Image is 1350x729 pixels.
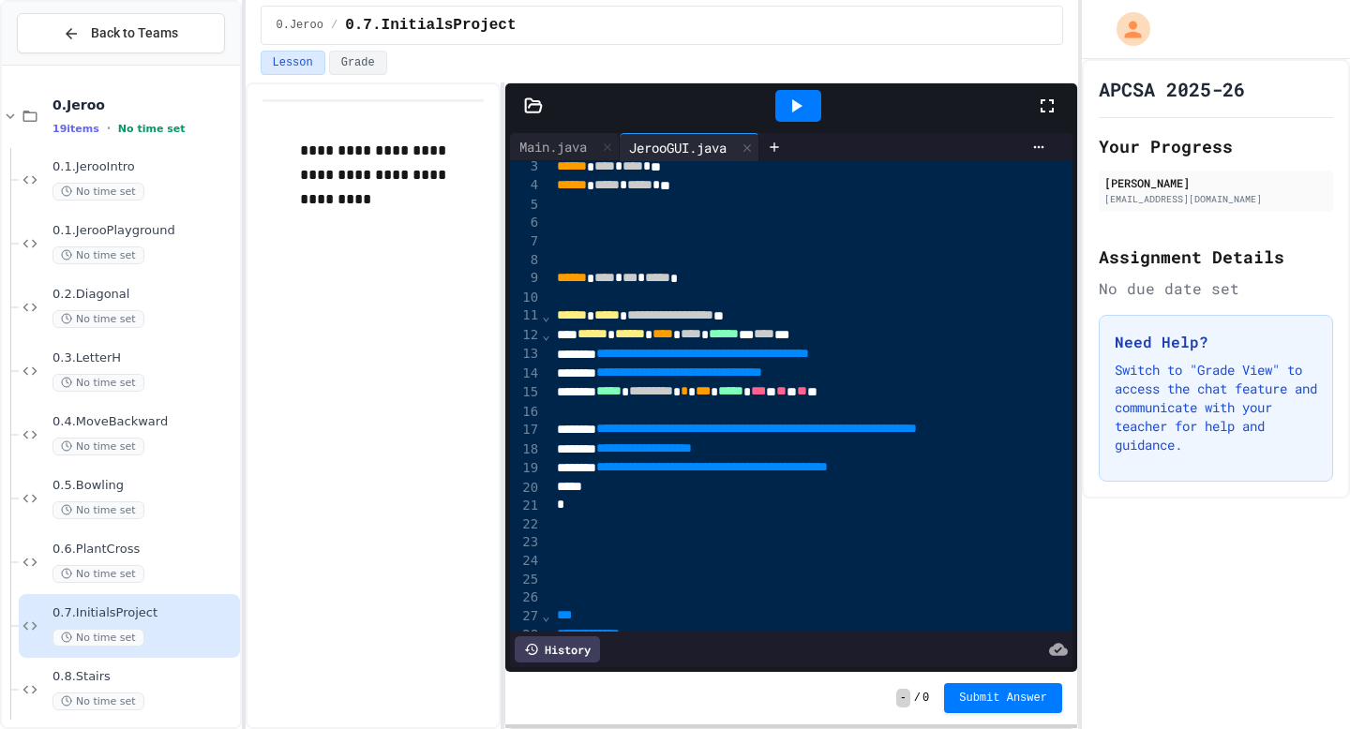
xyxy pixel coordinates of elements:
[52,692,144,710] span: No time set
[52,97,236,113] span: 0.Jeroo
[510,440,541,459] div: 18
[510,383,541,402] div: 15
[52,223,236,239] span: 0.1.JerooPlayground
[52,438,144,455] span: No time set
[261,51,325,75] button: Lesson
[510,515,541,534] div: 22
[52,565,144,583] span: No time set
[510,251,541,270] div: 8
[510,588,541,607] div: 26
[1099,244,1333,270] h2: Assignment Details
[52,350,236,366] span: 0.3.LetterH
[510,364,541,383] div: 14
[1099,133,1333,159] h2: Your Progress
[1115,361,1317,454] p: Switch to "Grade View" to access the chat feature and communicate with your teacher for help and ...
[510,626,541,645] div: 28
[620,138,736,157] div: JerooGUI.java
[52,246,144,264] span: No time set
[515,636,600,662] div: History
[1099,76,1245,102] h1: APCSA 2025-26
[1104,192,1327,206] div: [EMAIL_ADDRESS][DOMAIN_NAME]
[510,176,541,195] div: 4
[17,13,225,53] button: Back to Teams
[1097,7,1155,51] div: My Account
[541,608,550,623] span: Fold line
[510,607,541,626] div: 27
[510,137,596,156] div: Main.java
[510,306,541,325] div: 11
[52,183,144,201] span: No time set
[52,374,144,392] span: No time set
[52,501,144,519] span: No time set
[1099,277,1333,300] div: No due date set
[510,214,541,232] div: 6
[510,133,620,161] div: Main.java
[52,605,236,621] span: 0.7.InitialsProject
[329,51,387,75] button: Grade
[510,571,541,589] div: 25
[345,14,516,37] span: 0.7.InitialsProject
[510,326,541,345] div: 12
[922,691,929,706] span: 0
[52,629,144,647] span: No time set
[52,542,236,558] span: 0.6.PlantCross
[52,287,236,303] span: 0.2.Diagonal
[52,123,99,135] span: 19 items
[510,196,541,215] div: 5
[331,18,337,33] span: /
[510,157,541,176] div: 3
[510,345,541,364] div: 13
[510,497,541,515] div: 21
[896,689,910,707] span: -
[52,159,236,175] span: 0.1.JerooIntro
[107,121,111,136] span: •
[510,479,541,498] div: 20
[510,533,541,552] div: 23
[510,232,541,251] div: 7
[118,123,186,135] span: No time set
[510,403,541,422] div: 16
[620,133,759,161] div: JerooGUI.java
[541,308,550,323] span: Fold line
[52,310,144,328] span: No time set
[959,691,1047,706] span: Submit Answer
[52,478,236,494] span: 0.5.Bowling
[914,691,921,706] span: /
[1104,174,1327,191] div: [PERSON_NAME]
[510,269,541,288] div: 9
[541,327,550,342] span: Fold line
[1115,331,1317,353] h3: Need Help?
[52,669,236,685] span: 0.8.Stairs
[510,459,541,478] div: 19
[277,18,323,33] span: 0.Jeroo
[52,414,236,430] span: 0.4.MoveBackward
[91,23,178,43] span: Back to Teams
[510,552,541,571] div: 24
[944,683,1062,713] button: Submit Answer
[510,421,541,439] div: 17
[510,289,541,307] div: 10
